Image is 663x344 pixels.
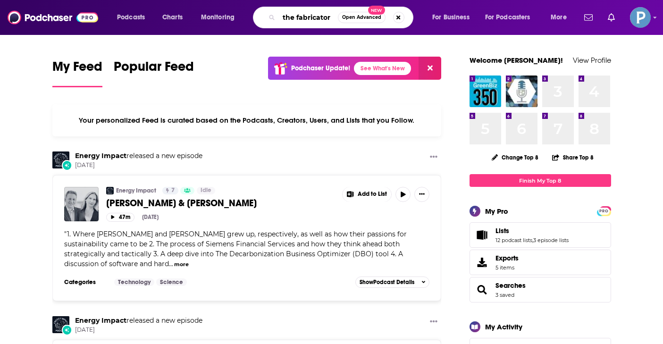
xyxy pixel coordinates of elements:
a: Charts [156,10,188,25]
button: Show More Button [414,187,429,202]
img: Anthony Casciano & Erika Gupta - Siemens [64,187,99,221]
button: ShowPodcast Details [355,277,430,288]
button: Show More Button [426,316,441,328]
span: New [368,6,385,15]
a: Finish My Top 8 [470,174,611,187]
span: Searches [470,277,611,302]
div: My Activity [485,322,522,331]
button: Show profile menu [630,7,651,28]
input: Search podcasts, credits, & more... [279,10,338,25]
span: ... [169,260,173,268]
a: Science [156,278,187,286]
a: Searches [473,283,492,296]
button: more [174,260,189,268]
a: Lists [473,228,492,242]
button: open menu [544,10,579,25]
button: Share Top 8 [552,148,594,167]
a: PRO [598,207,610,214]
a: Energy Impact [116,187,156,194]
div: New Episode [62,325,72,335]
span: For Podcasters [485,11,530,24]
span: Open Advanced [342,15,381,20]
span: Logged in as PiperComms [630,7,651,28]
h3: Categories [64,278,107,286]
h3: released a new episode [75,151,202,160]
button: open menu [194,10,247,25]
span: Add to List [358,191,387,198]
div: New Episode [62,160,72,170]
a: Energy Impact [75,316,126,325]
a: Exports [470,250,611,275]
div: Your personalized Feed is curated based on the Podcasts, Creators, Users, and Lists that you Follow. [52,104,442,136]
span: 1. Where [PERSON_NAME] and [PERSON_NAME] grew up, respectively, as well as how their passions for... [64,230,407,268]
span: 5 items [495,264,519,271]
span: Podcasts [117,11,145,24]
a: Searches [495,281,526,290]
span: [DATE] [75,161,202,169]
span: Exports [473,256,492,269]
span: Charts [162,11,183,24]
span: Popular Feed [114,59,194,80]
a: Idle [197,187,215,194]
span: 7 [171,186,175,195]
span: , [532,237,533,243]
img: Podchaser - Follow, Share and Rate Podcasts [8,8,98,26]
button: open menu [110,10,157,25]
a: 3 episode lists [533,237,569,243]
span: Lists [470,222,611,248]
span: [DATE] [75,326,202,334]
div: Search podcasts, credits, & more... [262,7,422,28]
img: GreenBiz 350 [470,76,501,107]
a: See What's New [354,62,411,75]
span: Lists [495,227,509,235]
div: My Pro [485,207,508,216]
button: Open AdvancedNew [338,12,386,23]
button: Show More Button [343,187,392,202]
a: Energy Impact [75,151,126,160]
a: Technology [114,278,154,286]
img: Energy Impact [52,151,69,168]
a: Show notifications dropdown [604,9,619,25]
span: PRO [598,208,610,215]
h3: released a new episode [75,316,202,325]
span: My Feed [52,59,102,80]
button: 47m [106,213,134,222]
span: More [551,11,567,24]
span: " [64,230,407,268]
a: Show notifications dropdown [580,9,596,25]
a: [PERSON_NAME] & [PERSON_NAME] [106,197,336,209]
button: Show More Button [426,151,441,163]
img: The View (by: The Chemical Company) [506,76,537,107]
span: Exports [495,254,519,262]
img: Energy Impact [52,316,69,333]
div: [DATE] [142,214,159,220]
button: open menu [479,10,544,25]
a: 3 saved [495,292,514,298]
a: Popular Feed [114,59,194,87]
a: 7 [162,187,178,194]
span: Show Podcast Details [360,279,414,285]
span: Monitoring [201,11,235,24]
a: Welcome [PERSON_NAME]! [470,56,563,65]
button: Change Top 8 [486,151,545,163]
a: 12 podcast lists [495,237,532,243]
span: [PERSON_NAME] & [PERSON_NAME] [106,197,257,209]
p: Podchaser Update! [291,64,350,72]
button: open menu [426,10,481,25]
a: My Feed [52,59,102,87]
a: View Profile [573,56,611,65]
a: Lists [495,227,569,235]
img: User Profile [630,7,651,28]
span: Idle [201,186,211,195]
span: For Business [432,11,470,24]
img: Energy Impact [106,187,114,194]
